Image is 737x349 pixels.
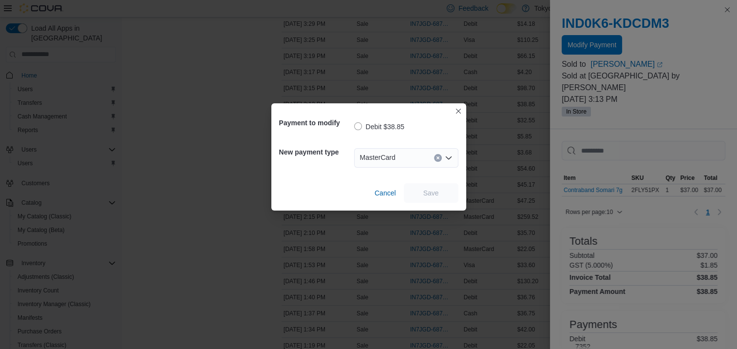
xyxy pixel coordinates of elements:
[434,154,442,162] button: Clear input
[404,183,458,203] button: Save
[423,188,439,198] span: Save
[371,183,400,203] button: Cancel
[279,113,352,133] h5: Payment to modify
[375,188,396,198] span: Cancel
[279,142,352,162] h5: New payment type
[453,105,464,117] button: Closes this modal window
[360,152,396,163] span: MasterCard
[399,152,400,164] input: Accessible screen reader label
[354,121,404,133] label: Debit $38.85
[445,154,453,162] button: Open list of options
